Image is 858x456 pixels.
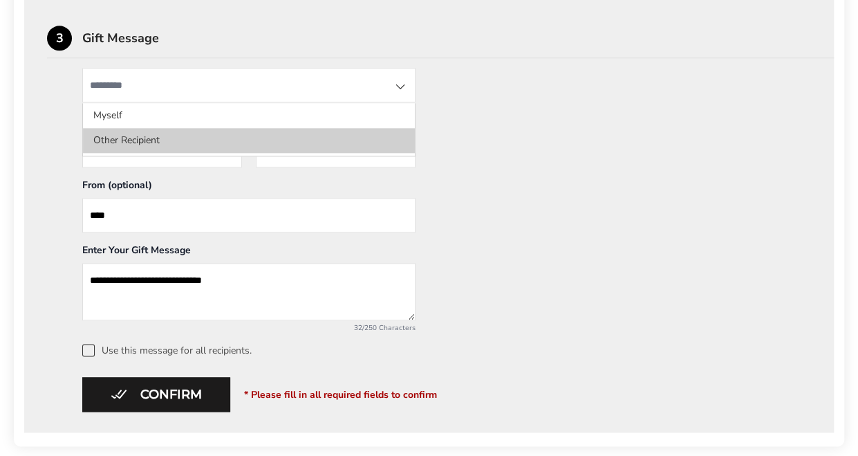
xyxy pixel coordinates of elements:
textarea: Add a message [82,263,416,320]
input: State [82,68,416,102]
div: From (optional) [82,179,416,198]
div: Gift Message [82,32,834,44]
li: Myself [83,103,415,128]
li: Other Recipient [83,128,415,153]
span: * Please fill in all required fields to confirm [244,388,437,401]
button: Confirm button [82,377,230,412]
div: 32/250 Characters [82,323,416,333]
div: 3 [47,26,72,51]
label: Use this message for all recipients. [82,344,811,356]
div: Enter Your Gift Message [82,244,416,263]
input: From [82,198,416,232]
